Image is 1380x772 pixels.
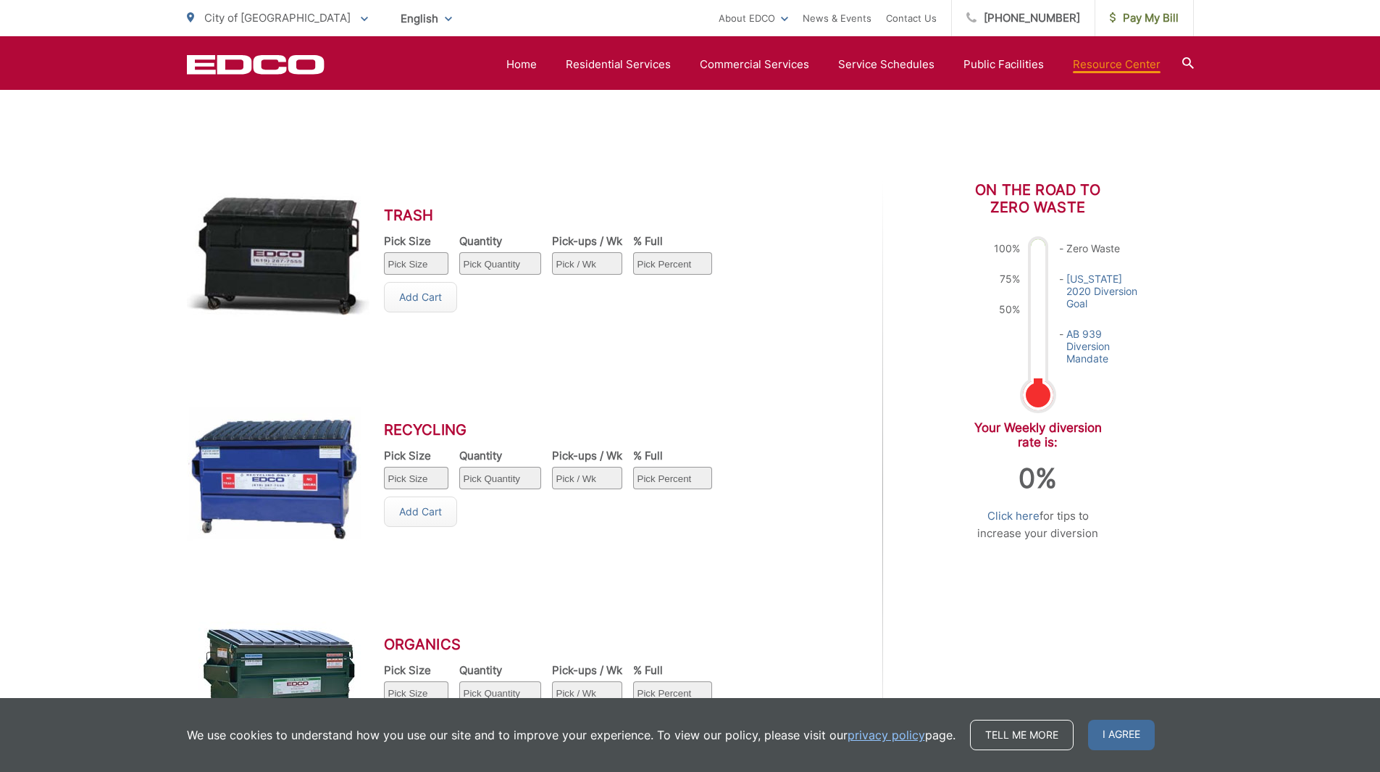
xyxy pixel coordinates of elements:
span: 75% [994,273,1020,285]
label: % Full [633,449,712,462]
label: % Full [633,235,712,248]
label: Pick Size [384,664,448,677]
h3: Recycling [384,421,734,439]
a: Public Facilities [963,56,1044,73]
label: Quantity [459,449,541,462]
label: Pick Size [384,235,448,248]
label: Pick Size [384,449,448,462]
h3: Trash [384,207,734,224]
span: Zero Waste [1059,242,1146,254]
a: Commercial Services [700,56,809,73]
a: Service Schedules [838,56,934,73]
a: Contact Us [886,9,937,27]
span: 100% [994,242,1020,254]
a: EDCD logo. Return to the homepage. [187,54,325,75]
a: AB 939 Diversion Mandate [1066,328,1146,365]
p: We use cookies to understand how you use our site and to improve your experience. To view our pol... [187,726,955,744]
p: % [1019,464,1057,494]
span: Pay My Bill [1110,9,1179,27]
img: Trash bin [187,181,369,338]
a: About EDCO [719,9,788,27]
span: 0 [1019,462,1035,494]
a: Add Cart [384,497,457,527]
span: City of [GEOGRAPHIC_DATA] [204,11,351,25]
label: Pick-ups / Wk [552,235,622,248]
span: 50% [994,303,1020,315]
label: Pick-ups / Wk [552,449,622,462]
label: Pick-ups / Wk [552,664,622,677]
a: privacy policy [848,726,925,744]
a: Click here [987,507,1040,525]
a: Resource Center [1073,56,1161,73]
label: % Full [633,664,712,677]
label: Quantity [459,235,541,248]
h4: Your Weekly diversion rate is: [969,420,1107,449]
a: Home [506,56,537,73]
label: Quantity [459,664,541,677]
a: [US_STATE] 2020 Diversion Goal [1066,273,1146,310]
a: Tell me more [970,720,1074,750]
a: News & Events [803,9,871,27]
img: Recycling bin [187,396,369,552]
a: Residential Services [566,56,671,73]
span: I agree [1088,720,1155,750]
img: Organics bin [187,610,369,767]
p: for tips to increase your diversion [969,507,1107,542]
h3: Organics [384,636,734,653]
h3: On the Road to Zero Waste [969,181,1107,216]
span: English [390,6,463,31]
a: Add Cart [384,282,457,312]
